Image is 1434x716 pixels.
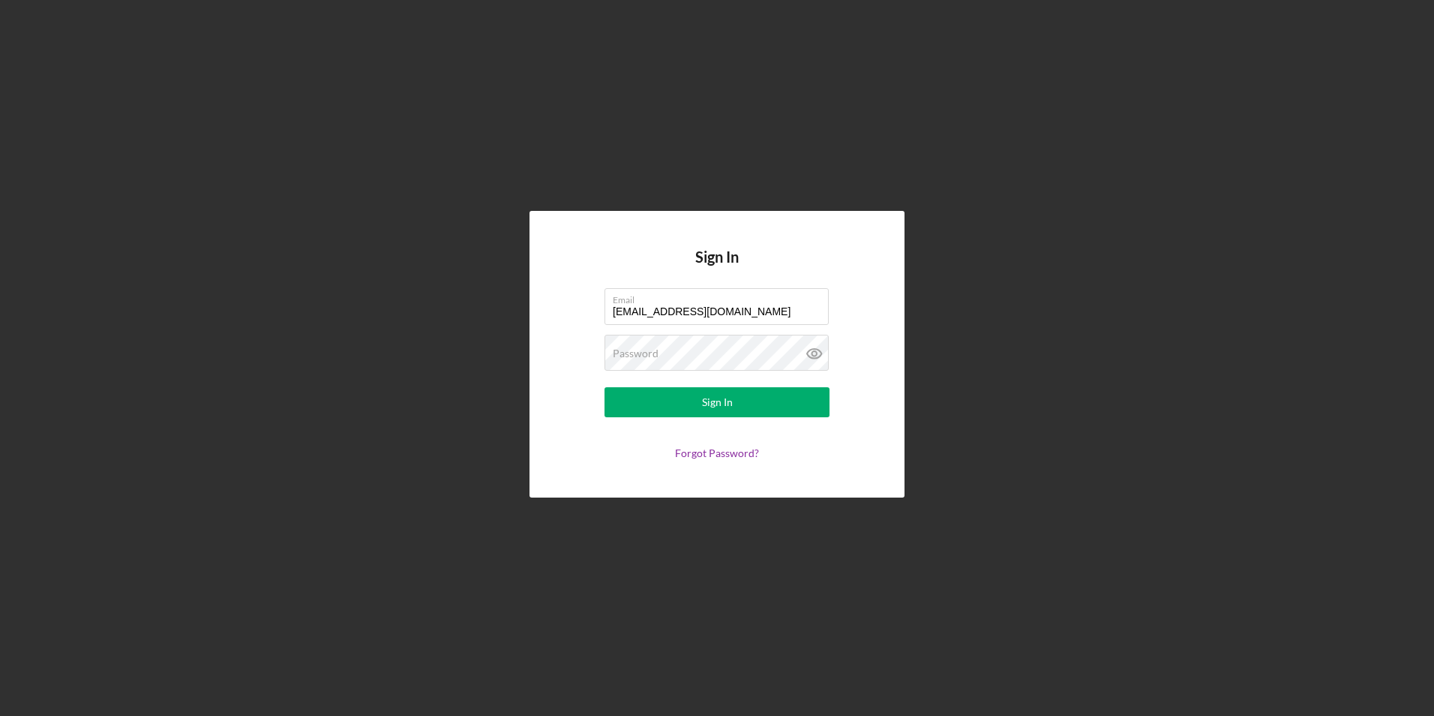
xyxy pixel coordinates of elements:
[695,248,739,288] h4: Sign In
[675,447,759,459] a: Forgot Password?
[613,289,829,305] label: Email
[604,387,829,417] button: Sign In
[702,387,733,417] div: Sign In
[613,347,658,360] label: Password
